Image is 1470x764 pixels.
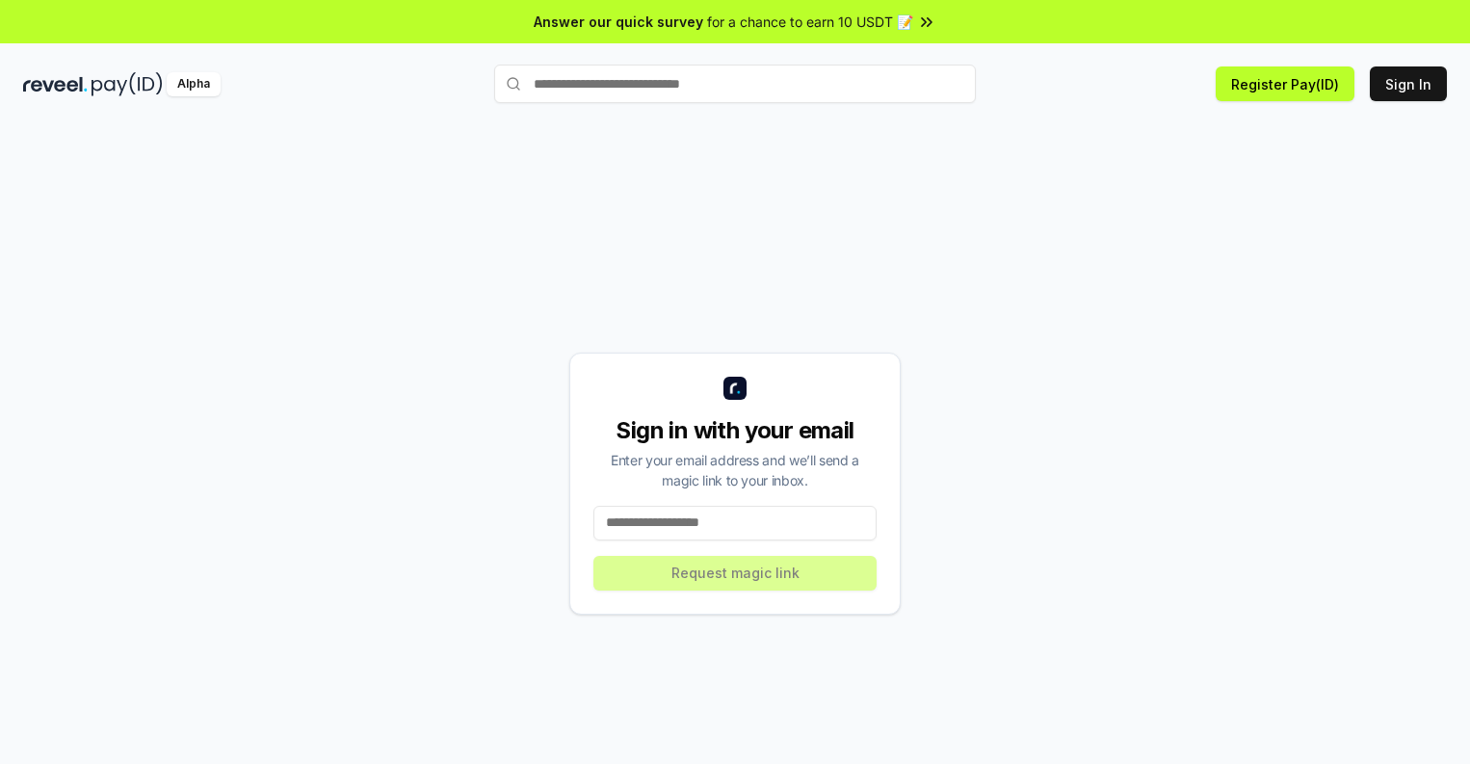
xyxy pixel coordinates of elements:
img: logo_small [723,377,747,400]
img: pay_id [92,72,163,96]
span: for a chance to earn 10 USDT 📝 [707,12,913,32]
div: Alpha [167,72,221,96]
div: Enter your email address and we’ll send a magic link to your inbox. [593,450,877,490]
img: reveel_dark [23,72,88,96]
div: Sign in with your email [593,415,877,446]
span: Answer our quick survey [534,12,703,32]
button: Sign In [1370,66,1447,101]
button: Register Pay(ID) [1216,66,1354,101]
